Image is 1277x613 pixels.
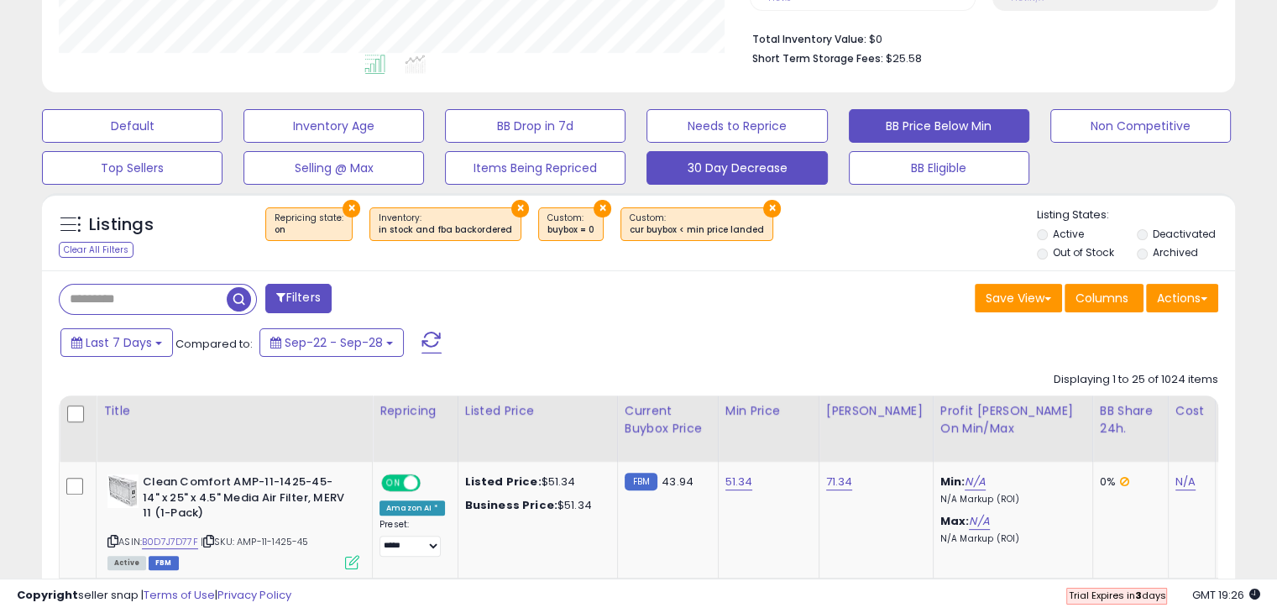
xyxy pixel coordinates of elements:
span: FBM [149,556,179,570]
div: Repricing [379,402,451,420]
button: Filters [265,284,331,313]
div: Preset: [379,519,445,557]
span: $25.58 [886,50,922,66]
button: × [343,200,360,217]
div: Listed Price [465,402,610,420]
li: $0 [752,28,1206,48]
button: Last 7 Days [60,328,173,357]
a: N/A [969,513,989,530]
h5: Listings [89,213,154,237]
label: Archived [1152,245,1197,259]
button: × [594,200,611,217]
span: 43.94 [662,474,693,490]
p: N/A Markup (ROI) [940,494,1080,506]
button: 30 Day Decrease [646,151,827,185]
b: 3 [1134,589,1141,602]
span: Inventory : [379,212,512,237]
div: seller snap | | [17,588,291,604]
span: Custom: [547,212,594,237]
button: Actions [1146,284,1218,312]
a: Privacy Policy [217,587,291,603]
button: × [511,200,529,217]
a: B0D7J7D77F [142,535,198,549]
strong: Copyright [17,587,78,603]
div: Cost [1175,402,1208,420]
span: Custom: [630,212,764,237]
b: Clean Comfort AMP-11-1425-45-14" x 25" x 4.5" Media Air Filter, MERV 11 (1-Pack) [143,474,347,526]
b: Business Price: [465,497,557,513]
div: Title [103,402,365,420]
div: in stock and fba backordered [379,224,512,236]
p: Listing States: [1037,207,1235,223]
div: on [275,224,343,236]
span: Trial Expires in days [1068,589,1165,602]
button: Selling @ Max [243,151,424,185]
button: BB Price Below Min [849,109,1029,143]
button: Non Competitive [1050,109,1231,143]
div: [PERSON_NAME] [826,402,926,420]
div: Min Price [725,402,812,420]
b: Listed Price: [465,474,542,490]
a: Terms of Use [144,587,215,603]
img: 41nq62gEQQL._SL40_.jpg [107,474,139,508]
div: BB Share 24h. [1100,402,1161,437]
b: Total Inventory Value: [752,32,866,46]
span: Sep-22 - Sep-28 [285,334,383,351]
button: Columns [1065,284,1144,312]
button: BB Eligible [849,151,1029,185]
span: ON [383,476,404,490]
div: Displaying 1 to 25 of 1024 items [1054,372,1218,388]
div: Profit [PERSON_NAME] on Min/Max [940,402,1086,437]
a: N/A [965,474,985,490]
label: Deactivated [1152,227,1215,241]
b: Min: [940,474,966,490]
div: Current Buybox Price [625,402,711,437]
button: Default [42,109,222,143]
div: Clear All Filters [59,242,133,258]
a: 51.34 [725,474,753,490]
a: N/A [1175,474,1196,490]
button: × [763,200,781,217]
span: Compared to: [175,336,253,352]
b: Max: [940,513,970,529]
span: All listings currently available for purchase on Amazon [107,556,146,570]
span: Last 7 Days [86,334,152,351]
span: 2025-10-6 19:26 GMT [1192,587,1260,603]
button: Sep-22 - Sep-28 [259,328,404,357]
p: N/A Markup (ROI) [940,533,1080,545]
span: Columns [1076,290,1128,306]
span: Repricing state : [275,212,343,237]
div: $51.34 [465,474,604,490]
span: | SKU: AMP-11-1425-45 [201,535,309,548]
button: Save View [975,284,1062,312]
button: Needs to Reprice [646,109,827,143]
a: 71.34 [826,474,853,490]
small: FBM [625,473,657,490]
span: OFF [418,476,445,490]
button: Inventory Age [243,109,424,143]
div: cur buybox < min price landed [630,224,764,236]
b: Short Term Storage Fees: [752,51,883,65]
label: Active [1053,227,1084,241]
button: Top Sellers [42,151,222,185]
button: Items Being Repriced [445,151,625,185]
div: 0% [1100,474,1155,490]
button: BB Drop in 7d [445,109,625,143]
div: buybox = 0 [547,224,594,236]
th: The percentage added to the cost of goods (COGS) that forms the calculator for Min & Max prices. [933,396,1092,462]
div: Amazon AI * [379,500,445,516]
label: Out of Stock [1053,245,1114,259]
div: $51.34 [465,498,604,513]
